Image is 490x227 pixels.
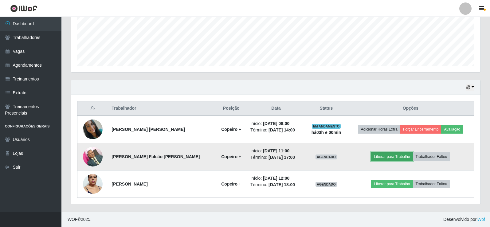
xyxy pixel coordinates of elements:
[112,182,147,186] strong: [PERSON_NAME]
[66,217,78,222] span: IWOF
[269,182,295,187] time: [DATE] 18:00
[263,121,289,126] time: [DATE] 08:00
[263,176,289,181] time: [DATE] 12:00
[250,154,302,161] li: Término:
[413,152,450,161] button: Trabalhador Faltou
[263,148,289,153] time: [DATE] 11:00
[413,180,450,188] button: Trabalhador Faltou
[316,155,337,159] span: AGENDADO
[250,175,302,182] li: Início:
[441,125,463,134] button: Avaliação
[269,127,295,132] time: [DATE] 14:00
[247,101,305,116] th: Data
[371,152,413,161] button: Liberar para Trabalho
[216,101,247,116] th: Posição
[221,127,241,132] strong: Copeiro +
[312,124,341,129] span: EM ANDAMENTO
[312,130,341,135] strong: há 03 h e 00 min
[476,217,485,222] a: iWof
[83,119,103,139] img: 1693608079370.jpeg
[83,171,103,197] img: 1701877774523.jpeg
[66,216,92,223] span: © 2025 .
[83,143,103,170] img: 1697117733428.jpeg
[250,182,302,188] li: Término:
[443,216,485,223] span: Desenvolvido por
[250,127,302,133] li: Término:
[112,127,185,132] strong: [PERSON_NAME] [PERSON_NAME]
[269,155,295,160] time: [DATE] 17:00
[316,182,337,187] span: AGENDADO
[250,148,302,154] li: Início:
[10,5,37,12] img: CoreUI Logo
[250,120,302,127] li: Início:
[358,125,400,134] button: Adicionar Horas Extra
[400,125,441,134] button: Forçar Encerramento
[371,180,413,188] button: Liberar para Trabalho
[347,101,474,116] th: Opções
[108,101,216,116] th: Trabalhador
[221,154,241,159] strong: Copeiro +
[221,182,241,186] strong: Copeiro +
[112,154,200,159] strong: [PERSON_NAME] Falcão [PERSON_NAME]
[305,101,347,116] th: Status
